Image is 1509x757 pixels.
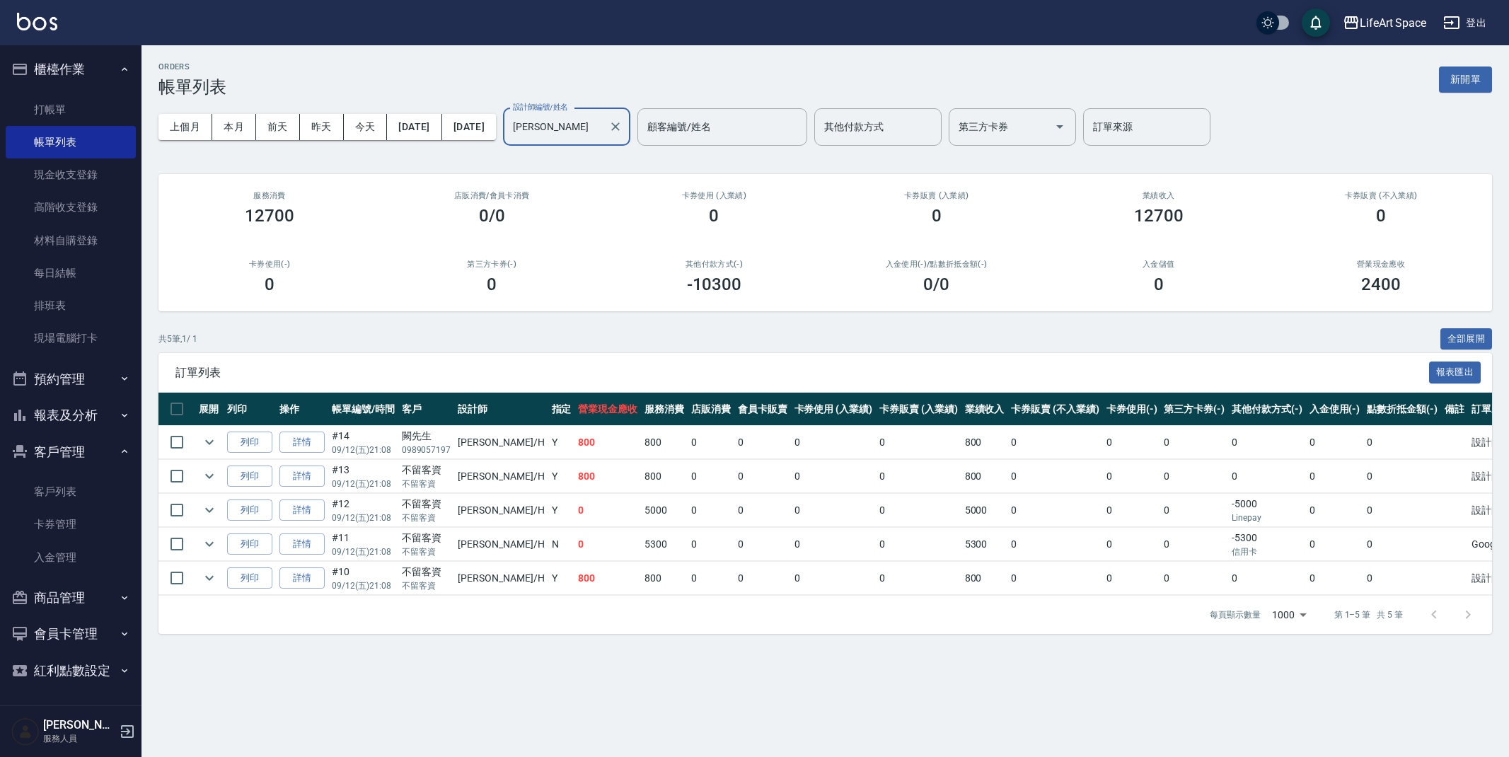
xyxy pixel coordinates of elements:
[1210,608,1261,621] p: 每頁顯示數量
[227,533,272,555] button: 列印
[402,512,451,524] p: 不留客資
[548,426,575,459] td: Y
[961,426,1008,459] td: 800
[195,393,224,426] th: 展開
[1306,426,1364,459] td: 0
[1438,10,1492,36] button: 登出
[199,567,220,589] button: expand row
[479,206,505,226] h3: 0/0
[402,531,451,545] div: 不留客資
[454,494,548,527] td: [PERSON_NAME] /H
[574,426,641,459] td: 800
[1228,494,1306,527] td: -5000
[6,652,136,689] button: 紅利點數設定
[328,528,398,561] td: #11
[1103,494,1161,527] td: 0
[876,460,961,493] td: 0
[1228,426,1306,459] td: 0
[6,361,136,398] button: 預約管理
[224,393,276,426] th: 列印
[454,460,548,493] td: [PERSON_NAME] /H
[734,494,791,527] td: 0
[1228,393,1306,426] th: 其他付款方式(-)
[1306,494,1364,527] td: 0
[1376,206,1386,226] h3: 0
[1363,426,1441,459] td: 0
[1065,260,1253,269] h2: 入金儲值
[688,494,734,527] td: 0
[11,717,40,746] img: Person
[1007,494,1102,527] td: 0
[961,393,1008,426] th: 業績收入
[158,62,226,71] h2: ORDERS
[842,260,1030,269] h2: 入金使用(-) /點數折抵金額(-)
[1103,460,1161,493] td: 0
[876,426,961,459] td: 0
[548,528,575,561] td: N
[265,275,274,294] h3: 0
[961,494,1008,527] td: 5000
[6,322,136,354] a: 現場電腦打卡
[688,528,734,561] td: 0
[1440,328,1493,350] button: 全部展開
[6,257,136,289] a: 每日結帳
[227,499,272,521] button: 列印
[402,497,451,512] div: 不留客資
[548,562,575,595] td: Y
[734,562,791,595] td: 0
[454,528,548,561] td: [PERSON_NAME] /H
[791,426,877,459] td: 0
[1337,8,1432,37] button: LifeArt Space
[1228,562,1306,595] td: 0
[1439,72,1492,86] a: 新開單
[606,117,625,137] button: Clear
[1360,14,1426,32] div: LifeArt Space
[328,460,398,493] td: #13
[402,565,451,579] div: 不留客資
[487,275,497,294] h3: 0
[6,475,136,508] a: 客戶列表
[620,191,808,200] h2: 卡券使用 (入業績)
[791,562,877,595] td: 0
[332,512,395,524] p: 09/12 (五) 21:08
[1048,115,1071,138] button: Open
[1232,545,1302,558] p: 信用卡
[332,478,395,490] p: 09/12 (五) 21:08
[620,260,808,269] h2: 其他付款方式(-)
[328,562,398,595] td: #10
[6,289,136,322] a: 排班表
[1103,562,1161,595] td: 0
[245,206,294,226] h3: 12700
[332,545,395,558] p: 09/12 (五) 21:08
[6,616,136,652] button: 會員卡管理
[199,432,220,453] button: expand row
[1007,528,1102,561] td: 0
[574,562,641,595] td: 800
[402,478,451,490] p: 不留客資
[1306,460,1364,493] td: 0
[641,426,688,459] td: 800
[227,567,272,589] button: 列印
[961,562,1008,595] td: 800
[199,499,220,521] button: expand row
[279,533,325,555] a: 詳情
[256,114,300,140] button: 前天
[687,275,742,294] h3: -10300
[1363,494,1441,527] td: 0
[398,260,586,269] h2: 第三方卡券(-)
[17,13,57,30] img: Logo
[332,579,395,592] p: 09/12 (五) 21:08
[734,528,791,561] td: 0
[876,528,961,561] td: 0
[6,191,136,224] a: 高階收支登錄
[6,397,136,434] button: 報表及分析
[227,432,272,453] button: 列印
[574,528,641,561] td: 0
[279,499,325,521] a: 詳情
[1429,362,1481,383] button: 報表匯出
[6,541,136,574] a: 入金管理
[454,562,548,595] td: [PERSON_NAME] /H
[398,393,455,426] th: 客戶
[961,460,1008,493] td: 800
[6,158,136,191] a: 現金收支登錄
